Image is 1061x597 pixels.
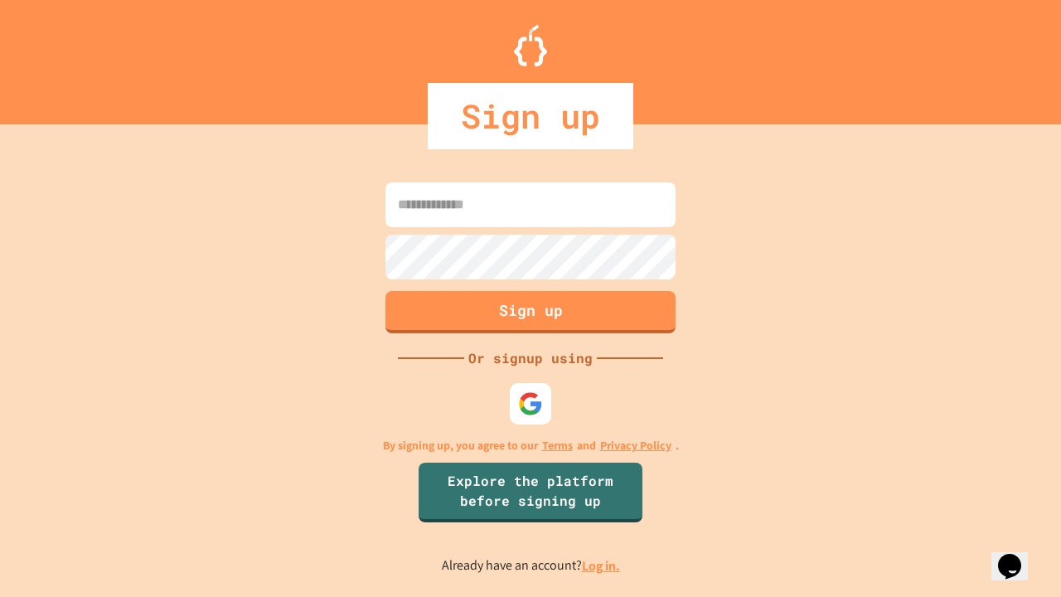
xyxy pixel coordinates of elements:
[442,556,620,576] p: Already have an account?
[600,437,671,454] a: Privacy Policy
[419,463,642,522] a: Explore the platform before signing up
[514,25,547,66] img: Logo.svg
[428,83,633,149] div: Sign up
[383,437,679,454] p: By signing up, you agree to our and .
[385,291,676,333] button: Sign up
[542,437,573,454] a: Terms
[518,391,543,416] img: google-icon.svg
[991,531,1044,580] iframe: chat widget
[582,557,620,575] a: Log in.
[464,348,597,368] div: Or signup using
